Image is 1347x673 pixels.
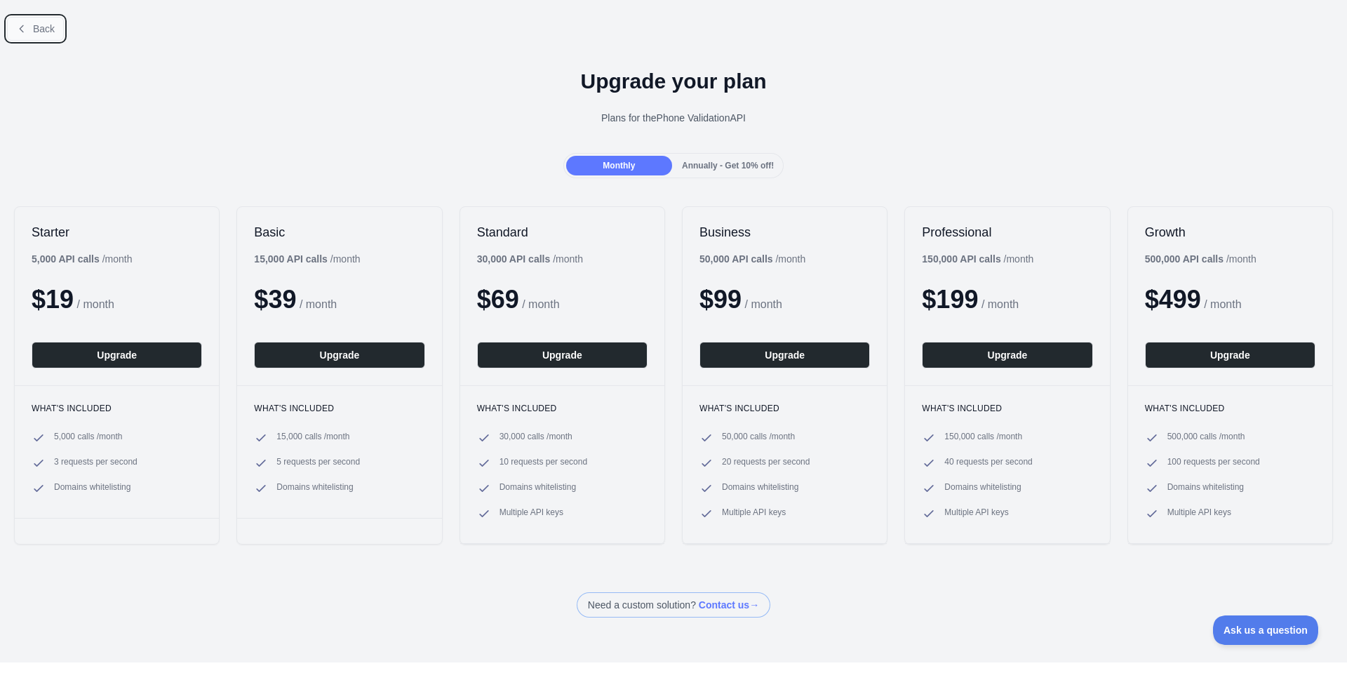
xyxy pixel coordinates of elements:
b: 50,000 API calls [699,253,773,265]
span: $ 199 [922,285,978,314]
span: $ 99 [699,285,742,314]
iframe: Toggle Customer Support [1213,615,1319,645]
b: 30,000 API calls [477,253,551,265]
div: / month [699,252,805,266]
h2: Business [699,224,870,241]
div: / month [922,252,1033,266]
h2: Standard [477,224,648,241]
b: 150,000 API calls [922,253,1000,265]
div: / month [477,252,583,266]
h2: Professional [922,224,1092,241]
